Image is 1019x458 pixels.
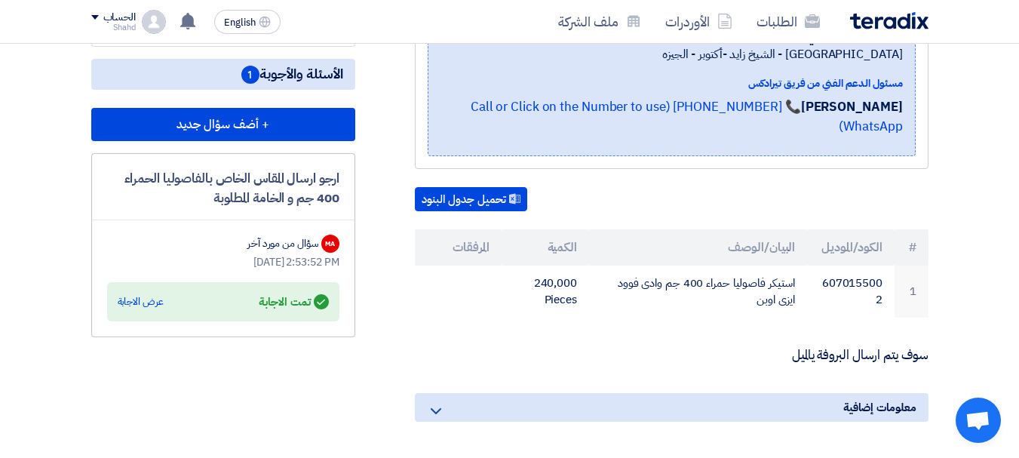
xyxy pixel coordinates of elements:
[415,348,928,363] p: سوف يتم ارسال البروفة يالميل
[241,65,343,84] span: الأسئلة والأجوبة
[843,399,916,416] span: معلومات إضافية
[956,398,1001,443] a: Open chat
[546,4,653,39] a: ملف الشركة
[224,17,256,28] span: English
[807,266,895,318] td: 6070155002
[744,4,832,39] a: الطلبات
[471,97,903,136] a: 📞 [PHONE_NUMBER] (Call or Click on the Number to use WhatsApp)
[415,229,502,266] th: المرفقات
[589,266,807,318] td: استيكر فاصوليا حمراء 400 جم وادى فوود ايزى اوبن
[502,229,589,266] th: الكمية
[895,266,928,318] td: 1
[107,254,339,270] div: [DATE] 2:53:52 PM
[440,75,903,91] div: مسئول الدعم الفني من فريق تيرادكس
[241,66,259,84] span: 1
[895,229,928,266] th: #
[91,108,355,141] button: + أضف سؤال جديد
[118,294,164,309] div: عرض الاجابة
[589,229,807,266] th: البيان/الوصف
[142,10,166,34] img: profile_test.png
[247,235,318,251] div: سؤال من مورد آخر
[801,97,903,116] strong: [PERSON_NAME]
[653,4,744,39] a: الأوردرات
[259,291,328,312] div: تمت الاجابة
[107,169,339,207] div: ارجو ارسال المقاس الخاص بالفاصوليا الحمراء 400 جم و الخامة المطلوبة
[103,11,136,24] div: الحساب
[321,235,339,253] div: MA
[91,23,136,32] div: Shahd
[807,229,895,266] th: الكود/الموديل
[850,12,928,29] img: Teradix logo
[440,27,903,63] span: الجيزة, [GEOGRAPHIC_DATA] ,مبنى بى وان - كابيتال [GEOGRAPHIC_DATA] - الشيخ زايد -أكتوبر - الجيزه
[502,266,589,318] td: 240,000 Pieces
[214,10,281,34] button: English
[415,187,527,211] button: تحميل جدول البنود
